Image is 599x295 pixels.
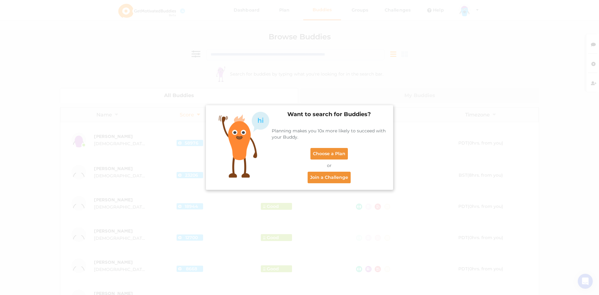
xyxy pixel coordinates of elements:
[272,162,387,169] div: or
[308,172,351,183] a: Join a Challenge
[310,148,348,159] a: Choose a Plan
[272,111,387,118] div: Want to search for Buddies?
[219,112,269,178] img: WelcomeBuddy.dd93bf25.png
[272,127,387,140] p: Planning makes you 10x more likely to succeed with your Buddy.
